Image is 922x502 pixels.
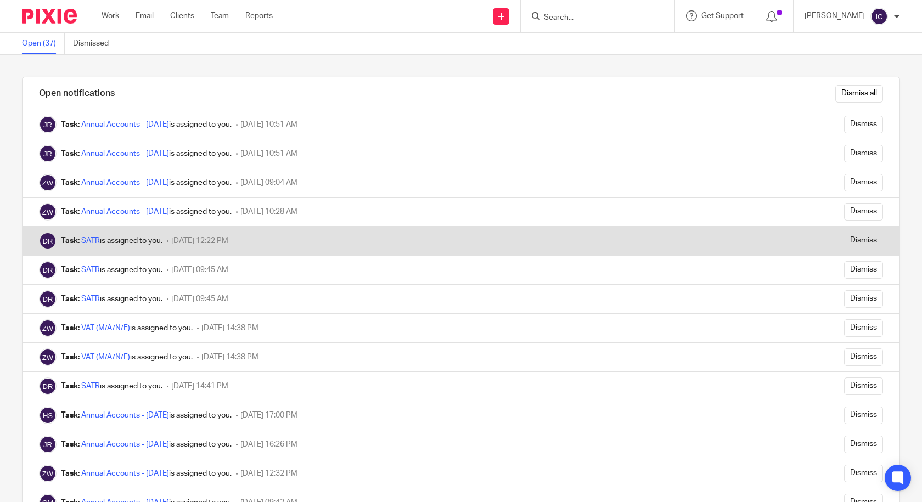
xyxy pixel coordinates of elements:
input: Dismiss [844,465,883,482]
div: is assigned to you. [61,235,162,246]
img: Pixie [22,9,77,24]
div: is assigned to you. [61,119,232,130]
a: Email [136,10,154,21]
a: Annual Accounts - [DATE] [81,441,169,448]
a: VAT (M/A/N/F) [81,353,130,361]
img: Zoe Waldock [39,465,57,482]
div: is assigned to you. [61,439,232,450]
img: Zoe Waldock [39,348,57,366]
span: [DATE] 12:22 PM [171,237,228,245]
div: is assigned to you. [61,264,162,275]
div: is assigned to you. [61,177,232,188]
span: [DATE] 10:51 AM [240,150,297,157]
span: [DATE] 10:28 AM [240,208,297,216]
div: is assigned to you. [61,323,193,334]
a: SATR [81,237,100,245]
img: Zoe Waldock [39,319,57,337]
b: Task: [61,179,80,187]
p: [PERSON_NAME] [805,10,865,21]
a: Team [211,10,229,21]
a: Work [102,10,119,21]
a: Annual Accounts - [DATE] [81,179,169,187]
div: is assigned to you. [61,352,193,363]
input: Dismiss [844,145,883,162]
a: SATR [81,382,100,390]
a: Reports [245,10,273,21]
b: Task: [61,324,80,332]
span: [DATE] 14:38 PM [201,353,258,361]
a: Annual Accounts - [DATE] [81,208,169,216]
img: Dylan Richards [39,290,57,308]
b: Task: [61,266,80,274]
img: Zoe Waldock [39,174,57,191]
img: James Richards [39,116,57,133]
div: is assigned to you. [61,381,162,392]
img: James Richards [39,145,57,162]
a: VAT (M/A/N/F) [81,324,130,332]
a: SATR [81,266,100,274]
b: Task: [61,208,80,216]
span: [DATE] 10:51 AM [240,121,297,128]
input: Dismiss [844,407,883,424]
span: [DATE] 16:26 PM [240,441,297,448]
img: Hannah Sullivan [39,407,57,424]
a: Clients [170,10,194,21]
div: is assigned to you. [61,410,232,421]
a: Annual Accounts - [DATE] [81,121,169,128]
input: Dismiss [844,261,883,279]
span: [DATE] 12:32 PM [240,470,297,477]
input: Dismiss [844,436,883,453]
img: Dylan Richards [39,232,57,250]
a: Annual Accounts - [DATE] [81,470,169,477]
a: Dismissed [73,33,117,54]
a: Annual Accounts - [DATE] [81,411,169,419]
b: Task: [61,237,80,245]
span: [DATE] 14:41 PM [171,382,228,390]
input: Search [543,13,642,23]
b: Task: [61,470,80,477]
span: Get Support [701,12,744,20]
b: Task: [61,150,80,157]
input: Dismiss [844,348,883,366]
input: Dismiss [844,319,883,337]
a: Annual Accounts - [DATE] [81,150,169,157]
span: [DATE] 09:45 AM [171,295,228,303]
input: Dismiss all [835,85,883,103]
b: Task: [61,295,80,303]
b: Task: [61,411,80,419]
span: [DATE] 17:00 PM [240,411,297,419]
b: Task: [61,353,80,361]
img: svg%3E [870,8,888,25]
div: is assigned to you. [61,468,232,479]
b: Task: [61,121,80,128]
div: is assigned to you. [61,294,162,304]
b: Task: [61,382,80,390]
input: Dismiss [844,203,883,221]
h1: Open notifications [39,88,115,99]
input: Dismiss [844,377,883,395]
div: is assigned to you. [61,148,232,159]
input: Dismiss [844,116,883,133]
img: Dylan Richards [39,377,57,395]
input: Dismiss [844,232,883,250]
a: Open (37) [22,33,65,54]
span: [DATE] 09:04 AM [240,179,297,187]
img: Dylan Richards [39,261,57,279]
div: is assigned to you. [61,206,232,217]
input: Dismiss [844,174,883,191]
input: Dismiss [844,290,883,308]
img: James Richards [39,436,57,453]
span: [DATE] 14:38 PM [201,324,258,332]
img: Zoe Waldock [39,203,57,221]
span: [DATE] 09:45 AM [171,266,228,274]
a: SATR [81,295,100,303]
b: Task: [61,441,80,448]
